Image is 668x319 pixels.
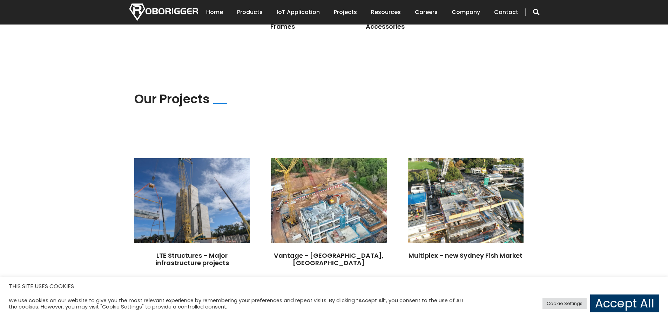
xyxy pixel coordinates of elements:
a: Home [206,1,223,23]
a: LTE Structures – Major infrastructure projects [155,251,229,268]
img: Nortech [129,4,198,21]
a: Projects [334,1,357,23]
a: Accept All [590,294,659,312]
div: We use cookies on our website to give you the most relevant experience by remembering your prefer... [9,297,464,310]
a: Resources [371,1,401,23]
a: Careers [415,1,438,23]
a: Vantage – [GEOGRAPHIC_DATA], [GEOGRAPHIC_DATA] [274,251,384,268]
a: Contact [494,1,518,23]
h5: THIS SITE USES COOKIES [9,282,659,291]
a: Products [237,1,263,23]
a: Cookie Settings [542,298,587,309]
a: Multiplex – new Sydney Fish Market [409,251,522,260]
a: Company [452,1,480,23]
a: IoT Application [277,1,320,23]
